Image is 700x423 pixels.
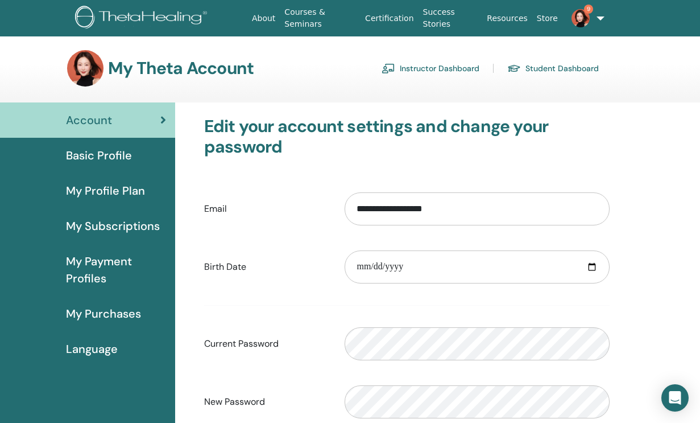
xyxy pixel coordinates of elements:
span: My Profile Plan [66,182,145,199]
a: Resources [482,8,532,29]
div: Open Intercom Messenger [661,384,689,412]
span: Language [66,340,118,358]
span: Basic Profile [66,147,132,164]
label: Birth Date [196,256,337,278]
img: chalkboard-teacher.svg [382,63,395,73]
a: Courses & Seminars [280,2,361,35]
h3: My Theta Account [108,58,254,79]
a: Student Dashboard [507,59,599,77]
img: default.jpg [67,50,103,87]
a: Success Stories [419,2,483,35]
span: 9 [584,5,593,14]
a: Store [532,8,562,29]
span: My Subscriptions [66,217,160,235]
span: My Payment Profiles [66,253,166,287]
label: New Password [196,391,337,413]
a: About [247,8,280,29]
img: graduation-cap.svg [507,64,521,73]
span: My Purchases [66,305,141,322]
span: Account [66,112,112,129]
a: Instructor Dashboard [382,59,479,77]
h3: Edit your account settings and change your password [204,116,610,157]
label: Current Password [196,333,337,355]
label: Email [196,198,337,220]
img: logo.png [75,6,211,31]
a: Certification [361,8,418,29]
img: default.jpg [571,9,590,27]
